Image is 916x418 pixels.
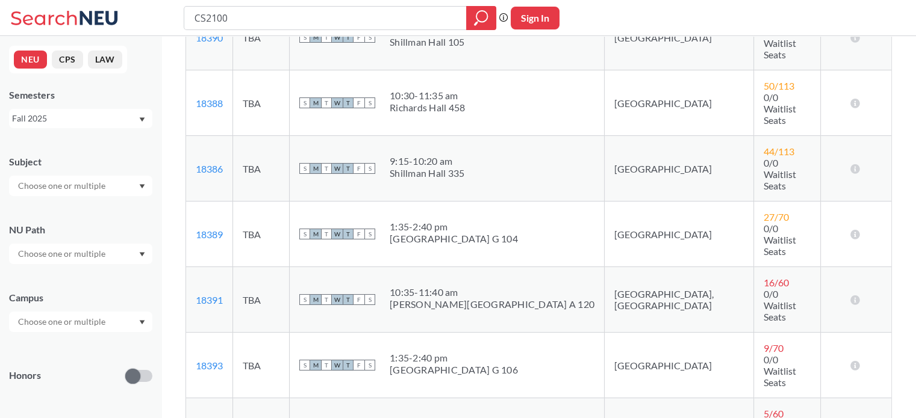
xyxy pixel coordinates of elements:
td: TBA [233,5,290,70]
td: [GEOGRAPHIC_DATA] [605,70,754,136]
div: Fall 2025 [12,112,138,125]
span: T [321,163,332,174]
span: 0/0 Waitlist Seats [764,157,796,191]
span: T [321,229,332,239]
span: F [354,229,364,239]
span: T [321,32,332,43]
input: Choose one or multiple [12,179,113,193]
span: F [354,360,364,370]
div: magnifying glass [466,6,496,30]
span: S [364,360,375,370]
td: [GEOGRAPHIC_DATA] [605,5,754,70]
div: 9:15 - 10:20 am [390,155,464,167]
svg: Dropdown arrow [139,117,145,122]
input: Class, professor, course number, "phrase" [193,8,458,28]
span: 16 / 60 [764,277,789,288]
span: W [332,229,343,239]
span: S [299,163,310,174]
span: W [332,294,343,305]
a: 18390 [196,32,223,43]
span: F [354,294,364,305]
div: Richards Hall 458 [390,102,465,114]
span: M [310,97,321,108]
span: T [321,294,332,305]
td: TBA [233,333,290,398]
span: T [321,97,332,108]
button: NEU [14,51,47,69]
span: 0/0 Waitlist Seats [764,288,796,322]
button: Sign In [511,7,559,29]
svg: Dropdown arrow [139,320,145,325]
td: TBA [233,136,290,201]
svg: Dropdown arrow [139,252,145,257]
div: 1:35 - 2:40 pm [390,221,518,233]
span: M [310,32,321,43]
span: W [332,163,343,174]
div: 10:35 - 11:40 am [390,286,594,298]
td: [GEOGRAPHIC_DATA] [605,333,754,398]
div: 10:30 - 11:35 am [390,90,465,102]
td: [GEOGRAPHIC_DATA] [605,136,754,201]
span: 9 / 70 [764,342,784,354]
span: 0/0 Waitlist Seats [764,26,796,60]
span: M [310,360,321,370]
td: TBA [233,201,290,267]
span: W [332,32,343,43]
button: CPS [52,51,83,69]
span: T [321,360,332,370]
span: F [354,163,364,174]
span: F [354,97,364,108]
div: [GEOGRAPHIC_DATA] G 106 [390,364,518,376]
div: Dropdown arrow [9,244,152,264]
svg: magnifying glass [474,10,488,26]
td: TBA [233,267,290,333]
div: NU Path [9,223,152,236]
span: T [343,360,354,370]
span: T [343,163,354,174]
a: 18388 [196,97,223,109]
span: 50 / 113 [764,80,794,91]
span: S [364,97,375,108]
span: M [310,294,321,305]
div: [GEOGRAPHIC_DATA] G 104 [390,233,518,245]
div: Dropdown arrow [9,176,152,196]
svg: Dropdown arrow [139,184,145,189]
span: 0/0 Waitlist Seats [764,223,796,257]
span: S [299,32,310,43]
span: M [310,163,321,174]
div: Semesters [9,88,152,102]
a: 18386 [196,163,223,174]
span: S [364,294,375,305]
span: T [343,229,354,239]
span: W [332,360,343,370]
p: Honors [9,369,41,383]
a: 18391 [196,294,223,306]
a: 18389 [196,229,223,240]
span: S [364,163,375,174]
button: LAW [88,51,122,69]
span: T [343,32,354,43]
span: M [310,229,321,239]
input: Choose one or multiple [12,315,113,329]
input: Choose one or multiple [12,247,113,261]
span: S [299,229,310,239]
span: S [299,360,310,370]
span: 0/0 Waitlist Seats [764,91,796,126]
span: 44 / 113 [764,146,794,157]
span: W [332,97,343,108]
span: 0/0 Waitlist Seats [764,354,796,388]
a: 18393 [196,360,223,371]
span: F [354,32,364,43]
div: Campus [9,291,152,304]
td: [GEOGRAPHIC_DATA] [605,201,754,267]
div: [PERSON_NAME][GEOGRAPHIC_DATA] A 120 [390,298,594,310]
span: S [364,32,375,43]
td: [GEOGRAPHIC_DATA], [GEOGRAPHIC_DATA] [605,267,754,333]
div: Dropdown arrow [9,312,152,332]
span: S [299,97,310,108]
td: TBA [233,70,290,136]
div: 1:35 - 2:40 pm [390,352,518,364]
span: T [343,97,354,108]
div: Shillman Hall 335 [390,167,464,179]
span: 27 / 70 [764,211,789,223]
